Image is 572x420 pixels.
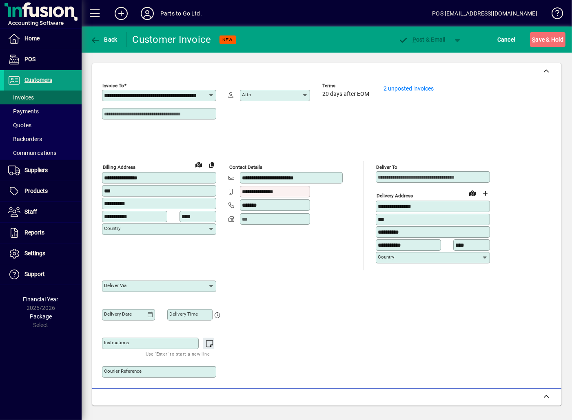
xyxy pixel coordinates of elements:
[160,7,202,20] div: Parts to Go Ltd.
[495,32,517,47] button: Cancel
[4,243,82,264] a: Settings
[24,208,37,215] span: Staff
[192,158,205,171] a: View on map
[322,83,371,88] span: Terms
[88,32,120,47] button: Back
[104,311,132,317] mat-label: Delivery date
[530,32,565,47] button: Save & Hold
[30,313,52,320] span: Package
[545,2,562,28] a: Knowledge Base
[82,32,126,47] app-page-header-button: Back
[398,36,446,43] span: ost & Email
[104,225,120,231] mat-label: Country
[104,283,126,288] mat-label: Deliver via
[4,202,82,222] a: Staff
[146,349,210,358] mat-hint: Use 'Enter' to start a new line
[466,186,479,199] a: View on map
[4,160,82,181] a: Suppliers
[24,77,52,83] span: Customers
[532,33,563,46] span: ave & Hold
[384,85,434,92] a: 2 unposted invoices
[432,7,537,20] div: POS [EMAIL_ADDRESS][DOMAIN_NAME]
[134,6,160,21] button: Profile
[24,229,44,236] span: Reports
[4,181,82,201] a: Products
[532,36,535,43] span: S
[4,223,82,243] a: Reports
[479,187,492,200] button: Choose address
[4,91,82,104] a: Invoices
[24,56,35,62] span: POS
[4,104,82,118] a: Payments
[4,132,82,146] a: Backorders
[8,136,42,142] span: Backorders
[24,250,45,256] span: Settings
[8,150,56,156] span: Communications
[23,296,59,303] span: Financial Year
[24,35,40,42] span: Home
[24,167,48,173] span: Suppliers
[4,49,82,70] a: POS
[8,94,34,101] span: Invoices
[4,118,82,132] a: Quotes
[4,146,82,160] a: Communications
[102,83,124,88] mat-label: Invoice To
[133,33,211,46] div: Customer Invoice
[90,36,118,43] span: Back
[4,264,82,285] a: Support
[242,92,251,97] mat-label: Attn
[497,33,515,46] span: Cancel
[378,254,394,260] mat-label: Country
[169,311,198,317] mat-label: Delivery time
[8,122,31,128] span: Quotes
[376,164,397,170] mat-label: Deliver To
[322,91,369,97] span: 20 days after EOM
[4,29,82,49] a: Home
[8,108,39,115] span: Payments
[104,340,129,345] mat-label: Instructions
[394,32,450,47] button: Post & Email
[24,188,48,194] span: Products
[412,36,416,43] span: P
[205,158,218,171] button: Copy to Delivery address
[108,6,134,21] button: Add
[104,368,142,374] mat-label: Courier Reference
[24,271,45,277] span: Support
[223,37,233,42] span: NEW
